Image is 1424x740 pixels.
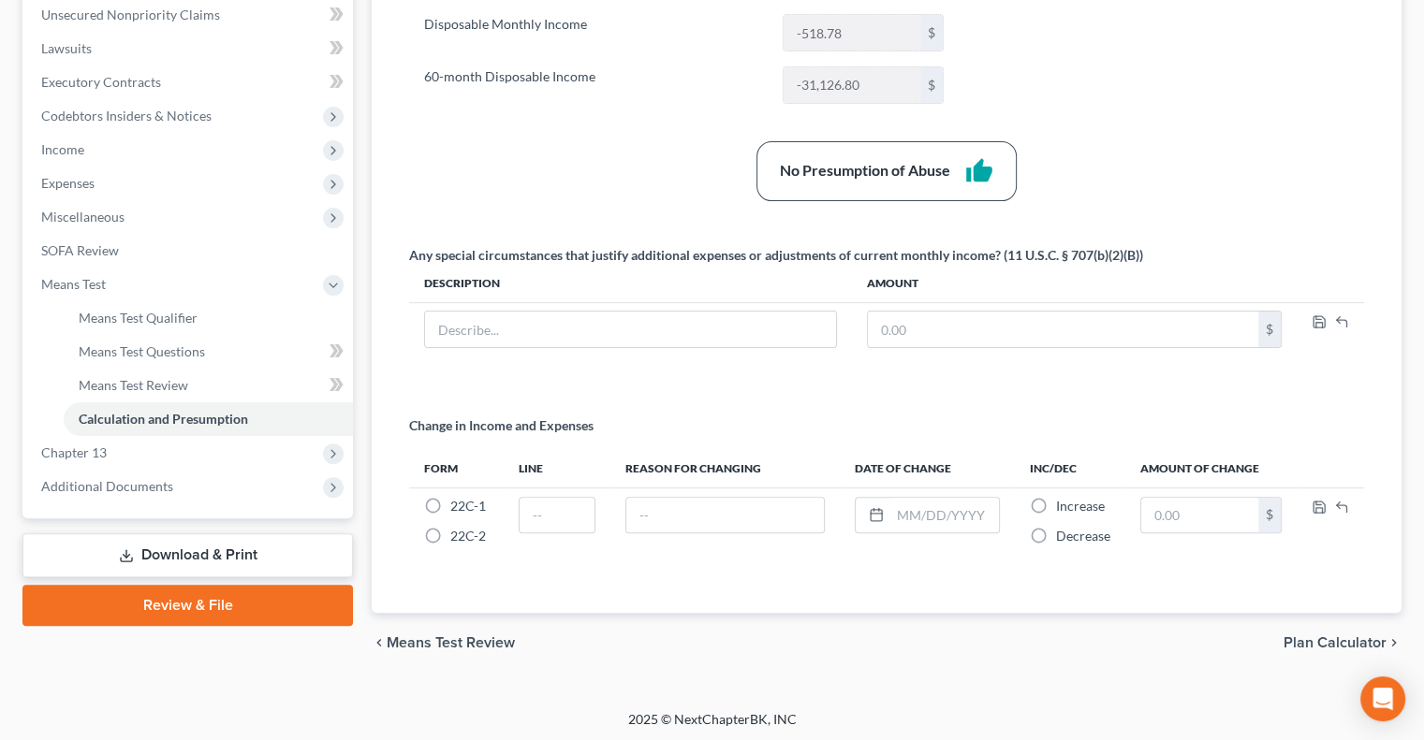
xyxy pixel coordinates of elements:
input: Describe... [425,312,836,347]
span: Income [41,141,84,157]
span: Means Test [41,276,106,292]
input: 0.00 [784,15,920,51]
span: Means Test Questions [79,343,205,359]
p: Change in Income and Expenses [409,416,594,435]
span: Unsecured Nonpriority Claims [41,7,220,22]
a: Lawsuits [26,32,353,65]
span: Plan Calculator [1284,635,1387,650]
div: $ [1258,312,1281,347]
a: Calculation and Presumption [64,402,353,436]
span: Means Test Review [387,635,515,650]
span: Chapter 13 [41,444,107,460]
th: Description [409,265,852,302]
label: 60-month Disposable Income [415,66,773,104]
div: $ [920,15,943,51]
span: Calculation and Presumption [79,411,248,427]
input: -- [520,498,595,533]
i: chevron_left [372,635,387,650]
div: $ [1258,498,1281,533]
span: Additional Documents [41,478,173,494]
span: Executory Contracts [41,74,161,90]
th: Amount [852,265,1297,302]
a: Download & Print [22,533,353,577]
span: Decrease [1056,528,1110,544]
div: Any special circumstances that justify additional expenses or adjustments of current monthly inco... [409,246,1143,265]
input: 0.00 [1141,498,1258,533]
input: MM/DD/YYYY [890,498,999,533]
div: Open Intercom Messenger [1360,676,1405,721]
div: No Presumption of Abuse [780,160,950,181]
span: SOFA Review [41,242,119,258]
button: Plan Calculator chevron_right [1284,635,1402,650]
div: $ [920,67,943,103]
label: Disposable Monthly Income [415,14,773,51]
a: Executory Contracts [26,65,353,99]
button: chevron_left Means Test Review [372,635,515,650]
a: SOFA Review [26,234,353,268]
th: Form [409,450,504,487]
i: thumb_up [965,157,993,185]
i: chevron_right [1387,635,1402,650]
th: Reason for Changing [610,450,840,487]
a: Means Test Questions [64,335,353,369]
span: Increase [1056,498,1105,514]
th: Inc/Dec [1015,450,1125,487]
span: Means Test Review [79,377,188,393]
span: Means Test Qualifier [79,310,198,326]
input: -- [626,498,824,533]
th: Date of Change [840,450,1015,487]
span: Codebtors Insiders & Notices [41,108,212,123]
span: Miscellaneous [41,209,125,225]
span: Expenses [41,175,95,191]
th: Amount of Change [1125,450,1297,487]
input: 0.00 [868,312,1258,347]
a: Review & File [22,585,353,626]
a: Means Test Qualifier [64,301,353,335]
span: 22C-2 [450,528,486,544]
input: 0.00 [784,67,920,103]
a: Means Test Review [64,369,353,402]
span: 22C-1 [450,498,486,514]
span: Lawsuits [41,40,92,56]
th: Line [504,450,610,487]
